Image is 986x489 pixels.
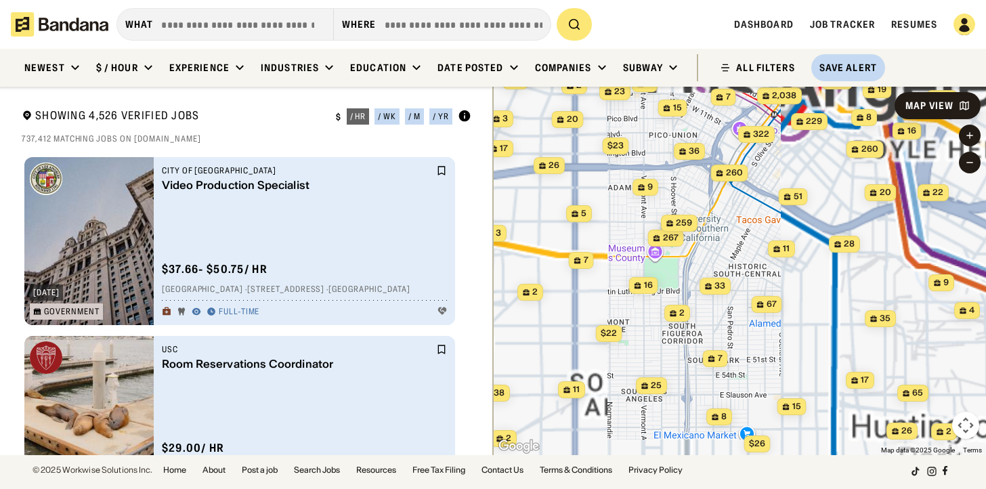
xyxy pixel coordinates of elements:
[584,255,588,266] span: 7
[350,62,406,74] div: Education
[861,375,869,386] span: 17
[718,353,723,364] span: 7
[644,280,653,291] span: 16
[481,466,523,474] a: Contact Us
[581,208,586,219] span: 5
[11,12,108,37] img: Bandana logotype
[96,62,138,74] div: $ / hour
[378,112,396,121] div: / wk
[689,146,700,157] span: 36
[946,426,951,438] span: 2
[350,112,366,121] div: / hr
[22,108,325,125] div: Showing 4,526 Verified Jobs
[963,446,982,454] a: Terms (opens in new tab)
[44,307,100,316] div: Government
[753,129,769,140] span: 322
[901,425,912,437] span: 26
[535,62,592,74] div: Companies
[162,441,225,455] div: $ 29.00 / hr
[866,112,872,123] span: 8
[567,114,578,125] span: 20
[500,143,508,154] span: 17
[623,62,664,74] div: Subway
[880,187,891,198] span: 20
[721,411,727,423] span: 8
[163,466,186,474] a: Home
[242,466,278,474] a: Post a job
[202,466,226,474] a: About
[162,179,433,192] div: Video Production Specialist
[162,262,267,276] div: $ 37.66 - $50.75 / hr
[861,144,878,155] span: 260
[933,187,943,198] span: 22
[905,101,953,110] div: Map View
[549,160,559,171] span: 26
[819,62,877,74] div: Save Alert
[506,433,511,444] span: 2
[891,18,937,30] a: Resumes
[30,163,62,195] img: City of Los Angeles logo
[607,140,624,150] span: $23
[907,125,916,137] span: 16
[601,328,617,338] span: $22
[647,182,653,193] span: 9
[336,112,341,123] div: $
[628,466,683,474] a: Privacy Policy
[125,18,153,30] div: what
[496,228,501,239] span: 3
[261,62,319,74] div: Industries
[433,112,449,121] div: / yr
[22,133,471,144] div: 737,412 matching jobs on [DOMAIN_NAME]
[767,299,777,310] span: 67
[749,438,765,448] span: $26
[792,401,801,412] span: 15
[726,91,731,103] span: 7
[810,18,875,30] a: Job Tracker
[673,102,682,114] span: 15
[614,86,625,98] span: 23
[880,313,891,324] span: 35
[169,62,230,74] div: Experience
[494,387,505,399] span: 38
[24,62,65,74] div: Newest
[294,466,340,474] a: Search Jobs
[806,116,822,127] span: 229
[676,217,692,229] span: 259
[22,152,471,455] div: grid
[736,63,794,72] div: ALL FILTERS
[878,84,886,95] span: 19
[437,62,503,74] div: Date Posted
[408,112,421,121] div: / m
[663,232,679,244] span: 267
[726,167,743,179] span: 260
[502,113,508,125] span: 3
[714,280,725,292] span: 33
[952,412,979,439] button: Map camera controls
[219,307,260,318] div: Full-time
[540,466,612,474] a: Terms & Conditions
[794,191,802,203] span: 51
[33,466,152,474] div: © 2025 Workwise Solutions Inc.
[162,165,433,176] div: City of [GEOGRAPHIC_DATA]
[356,466,396,474] a: Resources
[412,466,465,474] a: Free Tax Filing
[943,277,949,289] span: 9
[881,446,955,454] span: Map data ©2025 Google
[162,344,433,355] div: USC
[162,284,447,295] div: [GEOGRAPHIC_DATA] · [STREET_ADDRESS] · [GEOGRAPHIC_DATA]
[772,90,796,102] span: 2,038
[532,286,538,298] span: 2
[342,18,377,30] div: Where
[162,358,433,370] div: Room Reservations Coordinator
[496,438,541,455] img: Google
[33,289,60,297] div: [DATE]
[30,341,62,374] img: USC logo
[651,380,662,391] span: 25
[844,238,855,250] span: 28
[734,18,794,30] a: Dashboard
[969,305,974,316] span: 4
[679,307,685,319] span: 2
